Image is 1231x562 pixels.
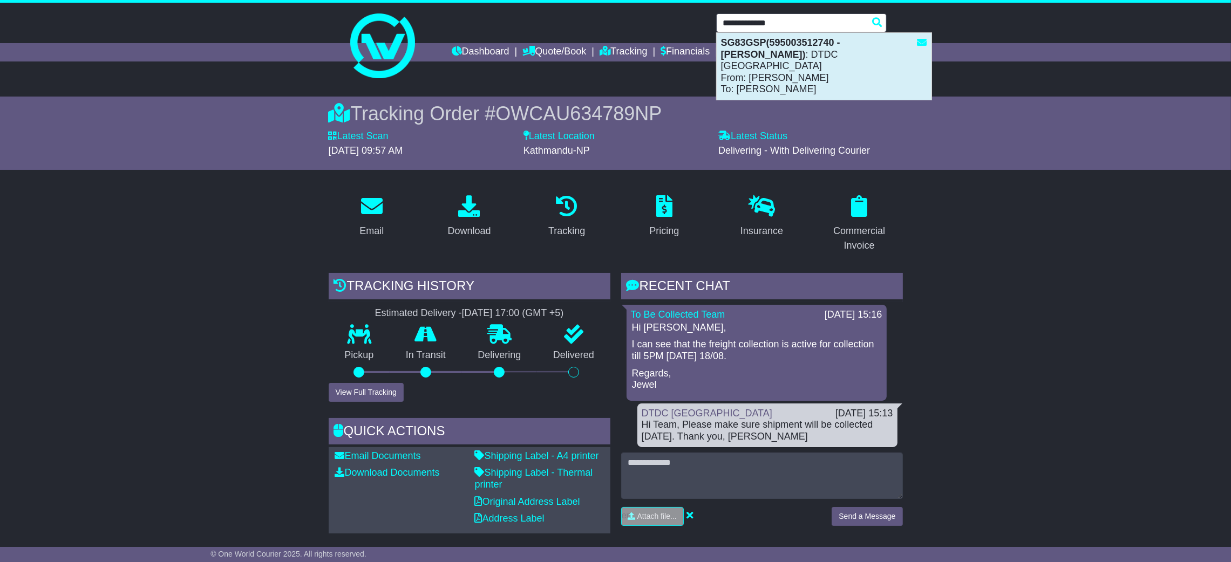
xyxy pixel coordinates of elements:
p: Hi [PERSON_NAME], [632,322,881,334]
div: [DATE] 15:16 [825,309,882,321]
div: Estimated Delivery - [329,307,610,319]
span: OWCAU634789NP [495,102,662,125]
a: Email [352,191,391,242]
div: Tracking history [329,273,610,302]
div: [DATE] 15:13 [835,408,893,420]
div: Commercial Invoice [823,224,896,253]
a: Tracking [541,191,592,242]
a: Original Address Label [475,496,580,507]
a: Download Documents [335,467,440,478]
div: Quick Actions [329,418,610,447]
p: Pickup [329,349,390,361]
div: Download [447,224,491,238]
div: Tracking Order # [329,102,903,125]
div: : DTDC [GEOGRAPHIC_DATA] From: [PERSON_NAME] To: [PERSON_NAME] [717,33,931,100]
button: View Full Tracking [329,383,404,402]
a: Financials [661,43,710,61]
div: Hi Team, Please make sure shipment will be collected [DATE]. Thank you, [PERSON_NAME] [642,419,893,442]
a: Tracking [600,43,647,61]
div: Insurance [740,224,783,238]
span: Delivering - With Delivering Courier [718,145,870,156]
p: Delivering [462,349,538,361]
p: In Transit [390,349,462,361]
label: Latest Status [718,131,787,142]
strong: SG83GSP(595003512740 - [PERSON_NAME]) [721,37,840,60]
div: Pricing [649,224,679,238]
div: RECENT CHAT [621,273,903,302]
label: Latest Location [523,131,595,142]
div: [DATE] 17:00 (GMT +5) [462,307,564,319]
span: © One World Courier 2025. All rights reserved. [210,550,366,558]
span: Kathmandu-NP [523,145,590,156]
p: I can see that the freight collection is active for collection till 5PM [DATE] 18/08. [632,339,881,362]
button: Send a Message [832,507,902,526]
a: Download [440,191,498,242]
a: To Be Collected Team [631,309,725,320]
a: Shipping Label - Thermal printer [475,467,593,490]
a: Email Documents [335,450,421,461]
a: Commercial Invoice [816,191,903,257]
div: Tracking [548,224,585,238]
p: Delivered [537,349,610,361]
a: DTDC [GEOGRAPHIC_DATA] [642,408,772,419]
a: Shipping Label - A4 printer [475,450,599,461]
div: Email [359,224,384,238]
a: Quote/Book [522,43,586,61]
p: Regards, Jewel [632,368,881,391]
label: Latest Scan [329,131,389,142]
a: Address Label [475,513,545,524]
span: [DATE] 09:57 AM [329,145,403,156]
a: Pricing [642,191,686,242]
a: Insurance [733,191,790,242]
a: Dashboard [452,43,509,61]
